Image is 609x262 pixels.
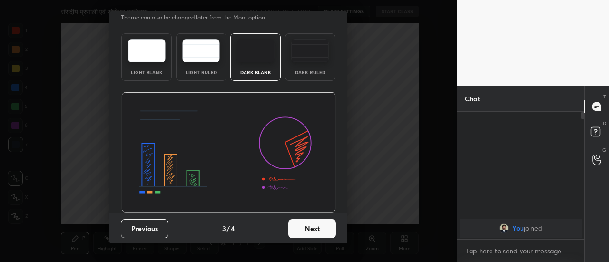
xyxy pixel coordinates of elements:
div: Dark Ruled [291,70,329,75]
img: darkTheme.f0cc69e5.svg [237,39,275,62]
span: joined [524,224,542,232]
span: You [512,224,524,232]
div: Dark Blank [236,70,275,75]
h4: 3 [222,223,226,233]
img: lightRuledTheme.5fabf969.svg [182,39,220,62]
p: Chat [457,86,488,111]
p: G [602,146,606,154]
p: Theme can also be changed later from the More option [121,13,275,22]
button: Previous [121,219,168,238]
img: lightTheme.e5ed3b09.svg [128,39,166,62]
div: grid [457,217,584,240]
h4: 4 [231,223,235,233]
img: darkRuledTheme.de295e13.svg [291,39,329,62]
button: Next [288,219,336,238]
div: Light Blank [128,70,166,75]
div: Light Ruled [182,70,220,75]
p: T [603,93,606,100]
p: D [603,120,606,127]
h4: / [227,223,230,233]
img: 16f2c636641f46738db132dff3252bf4.jpg [499,223,509,233]
img: darkThemeBanner.d06ce4a2.svg [121,92,336,213]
